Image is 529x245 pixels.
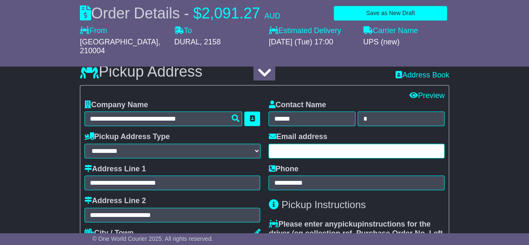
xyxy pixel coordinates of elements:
[84,165,146,174] label: Address Line 1
[268,132,327,142] label: Email address
[80,38,158,46] span: [GEOGRAPHIC_DATA]
[80,4,280,22] div: Order Details -
[281,199,365,210] span: Pickup Instructions
[409,91,445,100] a: Preview
[84,196,146,206] label: Address Line 2
[202,5,260,22] span: 2,091.27
[268,26,355,36] label: Estimated Delivery
[84,229,134,238] label: City / Town
[338,220,362,228] span: pickup
[264,12,280,20] span: AUD
[80,63,202,80] h3: Pickup Address
[268,165,298,174] label: Phone
[200,38,221,46] span: , 2158
[363,26,418,36] label: Carrier Name
[80,38,160,55] span: , 210004
[80,26,107,36] label: From
[363,38,449,47] div: UPS (new)
[193,5,202,22] span: $
[174,38,200,46] span: DURAL
[84,132,170,142] label: Pickup Address Type
[174,26,192,36] label: To
[268,101,326,110] label: Contact Name
[334,6,447,21] button: Save as New Draft
[84,101,148,110] label: Company Name
[92,235,213,242] span: © One World Courier 2025. All rights reserved.
[268,38,355,47] div: [DATE] (Tue) 17:00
